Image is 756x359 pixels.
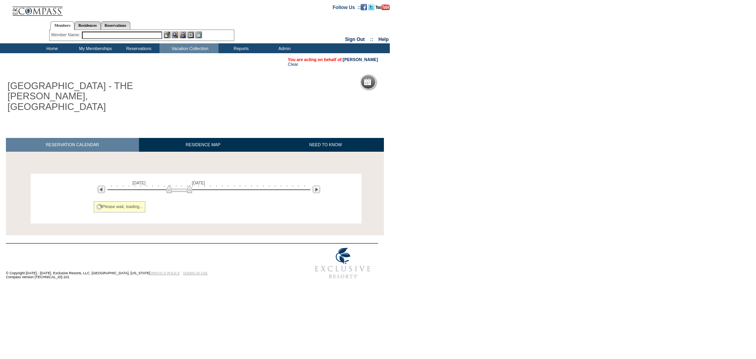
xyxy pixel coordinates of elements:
td: Admin [262,43,305,53]
img: Reservations [187,32,194,38]
a: Members [50,21,74,30]
h5: Reservation Calendar [374,80,434,85]
a: Reservations [101,21,130,30]
img: Exclusive Resorts [308,244,378,283]
img: b_calculator.gif [195,32,202,38]
a: [PERSON_NAME] [343,57,378,62]
img: Become our fan on Facebook [361,4,367,10]
a: TERMS OF USE [183,271,208,275]
td: Vacation Collection [159,43,219,53]
a: Sign Out [345,37,365,42]
a: Follow us on Twitter [368,4,374,9]
a: RESIDENCE MAP [139,138,267,152]
a: NEED TO KNOW [267,138,384,152]
td: Follow Us :: [333,4,361,10]
a: Residences [74,21,101,30]
span: :: [370,37,373,42]
a: Become our fan on Facebook [361,4,367,9]
a: RESERVATION CALENDAR [6,138,139,152]
div: Member Name: [51,32,82,38]
div: Please wait, loading... [94,201,146,212]
a: Clear [288,62,298,67]
img: Impersonate [180,32,186,38]
td: My Memberships [73,43,116,53]
h1: [GEOGRAPHIC_DATA] - THE [PERSON_NAME], [GEOGRAPHIC_DATA] [6,79,182,113]
a: PRIVACY POLICY [151,271,180,275]
a: Help [378,37,389,42]
span: [DATE] [192,180,205,185]
img: b_edit.gif [164,32,170,38]
span: You are acting on behalf of: [288,57,378,62]
img: spinner2.gif [96,204,102,210]
img: Subscribe to our YouTube Channel [376,4,390,10]
span: [DATE] [132,180,146,185]
td: © Copyright [DATE] - [DATE]. Exclusive Resorts, LLC. [GEOGRAPHIC_DATA], [US_STATE]. Compass Versi... [6,244,282,283]
td: Reports [219,43,262,53]
td: Reservations [116,43,159,53]
img: Next [313,186,320,193]
img: Previous [98,186,105,193]
td: Home [30,43,73,53]
img: View [172,32,178,38]
img: Follow us on Twitter [368,4,374,10]
a: Subscribe to our YouTube Channel [376,4,390,9]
